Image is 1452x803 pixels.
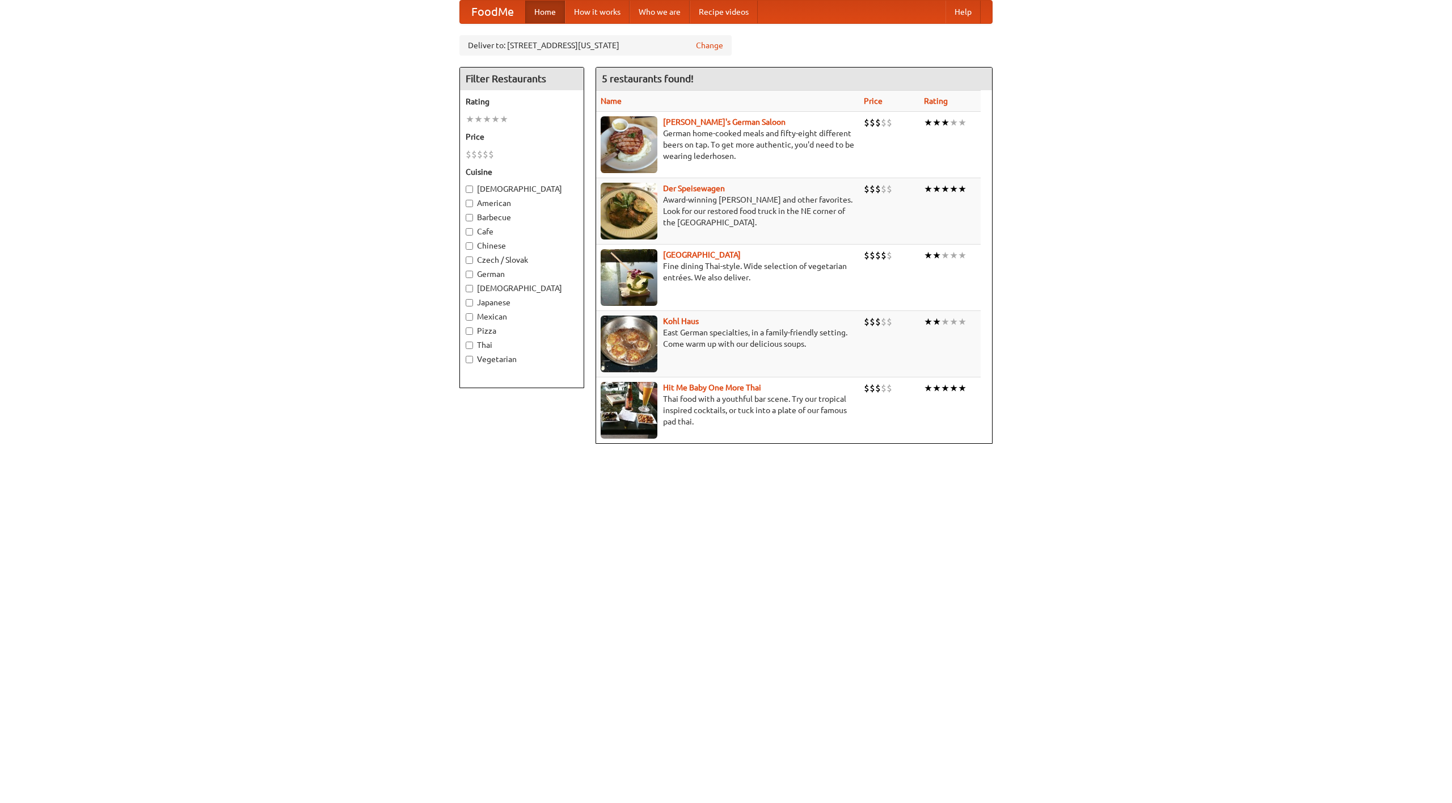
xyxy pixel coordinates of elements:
label: [DEMOGRAPHIC_DATA] [466,183,578,195]
li: ★ [932,316,941,328]
a: Help [946,1,981,23]
li: $ [881,382,887,394]
li: $ [875,249,881,262]
li: $ [887,382,892,394]
label: Mexican [466,311,578,322]
label: German [466,268,578,280]
li: $ [875,116,881,129]
input: Thai [466,342,473,349]
a: FoodMe [460,1,525,23]
input: American [466,200,473,207]
li: ★ [932,382,941,394]
li: $ [887,316,892,328]
li: $ [869,116,875,129]
a: Hit Me Baby One More Thai [663,383,761,392]
label: Vegetarian [466,354,578,365]
label: American [466,197,578,209]
li: $ [875,316,881,328]
a: Recipe videos [690,1,758,23]
a: Home [525,1,565,23]
a: [GEOGRAPHIC_DATA] [663,250,741,259]
input: Cafe [466,228,473,236]
label: Thai [466,339,578,351]
a: Der Speisewagen [663,184,725,193]
img: babythai.jpg [601,382,657,439]
li: ★ [932,249,941,262]
li: ★ [958,116,966,129]
h5: Price [466,131,578,142]
input: [DEMOGRAPHIC_DATA] [466,186,473,193]
li: ★ [932,116,941,129]
li: $ [869,183,875,195]
li: $ [881,183,887,195]
img: esthers.jpg [601,116,657,173]
p: East German specialties, in a family-friendly setting. Come warm up with our delicious soups. [601,327,855,350]
li: $ [887,116,892,129]
li: $ [869,382,875,394]
h5: Cuisine [466,166,578,178]
li: ★ [949,249,958,262]
li: ★ [500,113,508,125]
img: satay.jpg [601,249,657,306]
h4: Filter Restaurants [460,68,584,90]
li: $ [881,116,887,129]
li: $ [471,148,477,161]
li: ★ [466,113,474,125]
li: ★ [941,183,949,195]
li: $ [869,249,875,262]
li: $ [875,382,881,394]
li: $ [864,316,869,328]
input: German [466,271,473,278]
input: Pizza [466,327,473,335]
p: German home-cooked meals and fifty-eight different beers on tap. To get more authentic, you'd nee... [601,128,855,162]
li: $ [875,183,881,195]
li: $ [483,148,488,161]
li: ★ [924,382,932,394]
li: ★ [924,116,932,129]
input: Chinese [466,242,473,250]
a: Name [601,96,622,106]
li: ★ [941,382,949,394]
input: Barbecue [466,214,473,221]
li: ★ [941,116,949,129]
li: ★ [924,249,932,262]
li: ★ [924,316,932,328]
img: kohlhaus.jpg [601,316,657,372]
a: How it works [565,1,630,23]
input: Czech / Slovak [466,257,473,264]
li: ★ [941,316,949,328]
li: ★ [941,249,949,262]
li: ★ [932,183,941,195]
li: $ [864,249,869,262]
a: Change [696,40,723,51]
li: $ [887,249,892,262]
input: Japanese [466,299,473,306]
a: [PERSON_NAME]'s German Saloon [663,117,786,127]
p: Award-winning [PERSON_NAME] and other favorites. Look for our restored food truck in the NE corne... [601,194,855,228]
li: $ [887,183,892,195]
li: ★ [949,316,958,328]
a: Who we are [630,1,690,23]
li: $ [488,148,494,161]
input: Vegetarian [466,356,473,363]
li: ★ [958,183,966,195]
li: $ [466,148,471,161]
li: ★ [924,183,932,195]
li: ★ [949,183,958,195]
label: Czech / Slovak [466,254,578,266]
label: Pizza [466,325,578,337]
label: Chinese [466,240,578,251]
input: [DEMOGRAPHIC_DATA] [466,285,473,292]
li: $ [864,183,869,195]
a: Kohl Haus [663,317,699,326]
div: Deliver to: [STREET_ADDRESS][US_STATE] [459,35,732,56]
li: $ [869,316,875,328]
label: Japanese [466,297,578,308]
a: Price [864,96,883,106]
li: ★ [949,116,958,129]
